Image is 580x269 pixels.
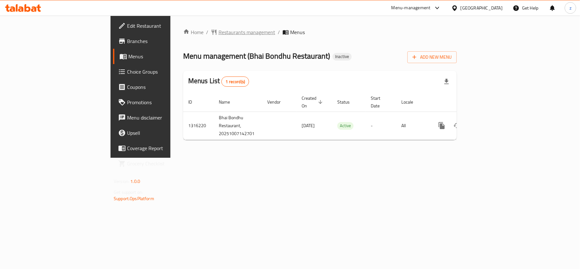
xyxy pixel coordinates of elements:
h2: Menus List [188,76,249,87]
a: Branches [113,33,207,49]
button: more [434,118,449,133]
span: Locale [401,98,421,106]
a: Grocery Checklist [113,156,207,171]
span: Branches [127,37,202,45]
span: Add New Menu [412,53,452,61]
span: Start Date [371,94,389,110]
div: Total records count [221,76,249,87]
span: Created On [302,94,325,110]
div: Inactive [333,53,352,61]
div: Export file [439,74,454,89]
div: [GEOGRAPHIC_DATA] [461,4,503,11]
span: Coupons [127,83,202,91]
span: Promotions [127,98,202,106]
span: Menu management ( Bhai Bondhu Restaurant ) [183,49,330,63]
td: All [396,112,429,140]
span: Edit Restaurant [127,22,202,30]
li: / [278,28,280,36]
th: Actions [429,92,500,112]
a: Menus [113,49,207,64]
a: Restaurants management [211,28,275,36]
span: Active [337,122,354,129]
button: Add New Menu [407,51,457,63]
a: Choice Groups [113,64,207,79]
a: Menu disclaimer [113,110,207,125]
td: - [366,112,396,140]
a: Support.OpsPlatform [114,194,154,203]
table: enhanced table [183,92,500,140]
nav: breadcrumb [183,28,457,36]
span: Upsell [127,129,202,137]
span: Coverage Report [127,144,202,152]
span: Version: [114,177,129,185]
span: 1.0.0 [130,177,140,185]
span: Status [337,98,358,106]
div: Active [337,122,354,130]
span: Restaurants management [218,28,275,36]
span: 1 record(s) [222,79,249,85]
span: Choice Groups [127,68,202,76]
span: Name [219,98,238,106]
span: [DATE] [302,121,315,130]
a: Coverage Report [113,141,207,156]
span: Vendor [267,98,289,106]
span: Menus [128,53,202,60]
span: Menus [290,28,305,36]
div: Menu-management [391,4,431,12]
a: Coupons [113,79,207,95]
td: Bhai Bondhu Restaurant, 20251007142701 [214,112,262,140]
span: ID [188,98,200,106]
span: z [569,4,571,11]
a: Promotions [113,95,207,110]
span: Menu disclaimer [127,114,202,121]
a: Upsell [113,125,207,141]
a: Edit Restaurant [113,18,207,33]
span: Inactive [333,54,352,59]
span: Grocery Checklist [127,160,202,167]
button: Change Status [449,118,465,133]
span: Get support on: [114,188,143,196]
